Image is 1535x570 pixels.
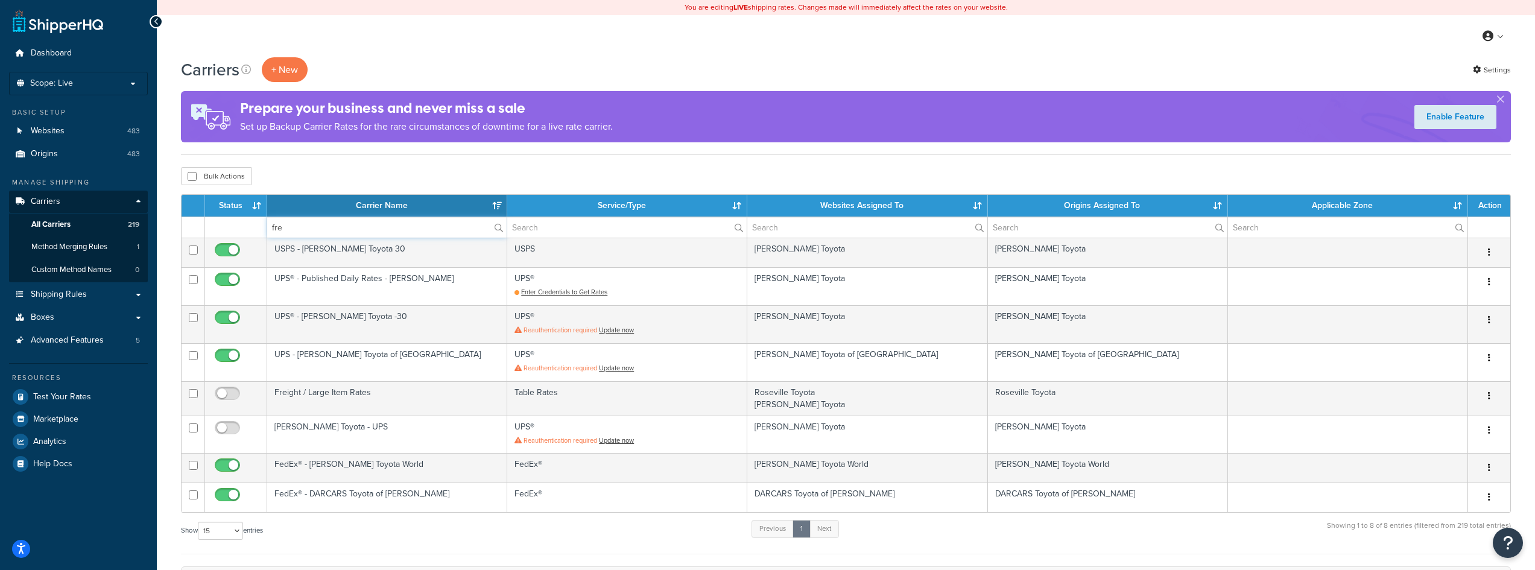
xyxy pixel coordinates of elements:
[9,191,148,213] a: Carriers
[9,143,148,165] a: Origins 483
[9,120,148,142] a: Websites 483
[988,416,1228,454] td: [PERSON_NAME] Toyota
[267,217,507,238] input: Search
[9,386,148,408] li: Test Your Rates
[514,287,607,297] a: Enter Credentials to Get Rates
[181,167,252,185] button: Bulk Actions
[267,305,507,343] td: UPS® - [PERSON_NAME] Toyota -30
[747,217,987,238] input: Search
[33,414,78,425] span: Marketplace
[524,325,597,335] span: Reauthentication required
[988,343,1228,381] td: [PERSON_NAME] Toyota of [GEOGRAPHIC_DATA]
[31,149,58,159] span: Origins
[988,305,1228,343] td: [PERSON_NAME] Toyota
[747,483,987,512] td: DARCARS Toyota of [PERSON_NAME]
[267,483,507,512] td: FedEx® - DARCARS Toyota of [PERSON_NAME]
[9,306,148,329] a: Boxes
[31,335,104,346] span: Advanced Features
[793,520,811,538] a: 1
[1493,528,1523,558] button: Open Resource Center
[988,483,1228,512] td: DARCARS Toyota of [PERSON_NAME]
[240,118,613,135] p: Set up Backup Carrier Rates for the rare circumstances of downtime for a live rate carrier.
[267,453,507,483] td: FedEx® - [PERSON_NAME] Toyota World
[181,58,239,81] h1: Carriers
[1468,195,1510,217] th: Action
[9,259,148,281] li: Custom Method Names
[31,312,54,323] span: Boxes
[747,238,987,267] td: [PERSON_NAME] Toyota
[1327,519,1511,545] div: Showing 1 to 8 of 8 entries (filtered from 219 total entries)
[9,283,148,306] a: Shipping Rules
[988,381,1228,416] td: Roseville Toyota
[205,195,267,217] th: Status: activate to sort column ascending
[507,238,747,267] td: USPS
[31,242,107,252] span: Method Merging Rules
[128,220,139,230] span: 219
[9,408,148,430] a: Marketplace
[267,416,507,454] td: [PERSON_NAME] Toyota - UPS
[9,143,148,165] li: Origins
[747,267,987,305] td: [PERSON_NAME] Toyota
[507,267,747,305] td: UPS®
[267,343,507,381] td: UPS - [PERSON_NAME] Toyota of [GEOGRAPHIC_DATA]
[733,2,748,13] b: LIVE
[9,431,148,452] a: Analytics
[1473,62,1511,78] a: Settings
[809,520,839,538] a: Next
[127,149,140,159] span: 483
[127,126,140,136] span: 483
[9,214,148,236] a: All Carriers 219
[31,126,65,136] span: Websites
[9,373,148,383] div: Resources
[988,217,1227,238] input: Search
[198,522,243,540] select: Showentries
[747,343,987,381] td: [PERSON_NAME] Toyota of [GEOGRAPHIC_DATA]
[747,305,987,343] td: [PERSON_NAME] Toyota
[507,217,747,238] input: Search
[9,42,148,65] a: Dashboard
[747,416,987,454] td: [PERSON_NAME] Toyota
[33,437,66,447] span: Analytics
[9,259,148,281] a: Custom Method Names 0
[13,9,103,33] a: ShipperHQ Home
[30,78,73,89] span: Scope: Live
[181,522,263,540] label: Show entries
[9,236,148,258] li: Method Merging Rules
[262,57,308,82] button: + New
[31,290,87,300] span: Shipping Rules
[524,435,597,445] span: Reauthentication required
[267,238,507,267] td: USPS - [PERSON_NAME] Toyota 30
[988,238,1228,267] td: [PERSON_NAME] Toyota
[521,287,607,297] span: Enter Credentials to Get Rates
[135,265,139,275] span: 0
[31,220,71,230] span: All Carriers
[240,98,613,118] h4: Prepare your business and never miss a sale
[507,381,747,416] td: Table Rates
[9,329,148,352] li: Advanced Features
[507,453,747,483] td: FedEx®
[988,267,1228,305] td: [PERSON_NAME] Toyota
[747,453,987,483] td: [PERSON_NAME] Toyota World
[136,335,140,346] span: 5
[9,453,148,475] a: Help Docs
[9,191,148,282] li: Carriers
[747,195,987,217] th: Websites Assigned To: activate to sort column ascending
[988,195,1228,217] th: Origins Assigned To: activate to sort column ascending
[267,195,507,217] th: Carrier Name: activate to sort column ascending
[9,214,148,236] li: All Carriers
[33,459,72,469] span: Help Docs
[267,381,507,416] td: Freight / Large Item Rates
[507,483,747,512] td: FedEx®
[752,520,794,538] a: Previous
[9,236,148,258] a: Method Merging Rules 1
[599,435,634,445] a: Update now
[524,363,597,373] span: Reauthentication required
[31,265,112,275] span: Custom Method Names
[181,91,240,142] img: ad-rules-rateshop-fe6ec290ccb7230408bd80ed9643f0289d75e0ffd9eb532fc0e269fcd187b520.png
[507,416,747,454] td: UPS®
[9,177,148,188] div: Manage Shipping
